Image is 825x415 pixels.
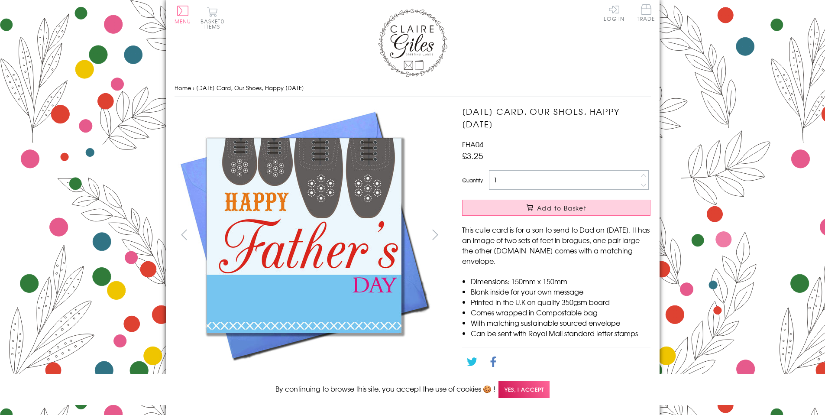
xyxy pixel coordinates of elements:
[425,225,445,244] button: next
[462,149,483,162] span: £3.25
[604,4,624,21] a: Log In
[471,297,650,307] li: Printed in the U.K on quality 350gsm board
[637,4,655,23] a: Trade
[196,84,304,92] span: [DATE] Card, Our Shoes, Happy [DATE]
[471,276,650,286] li: Dimensions: 150mm x 150mm
[193,84,194,92] span: ›
[471,328,650,338] li: Can be sent with Royal Mail standard letter stamps
[471,286,650,297] li: Blank inside for your own message
[175,17,191,25] span: Menu
[462,176,483,184] label: Quantity
[462,224,650,266] p: This cute card is for a son to send to Dad on [DATE]. It has an image of two sets of feet in brog...
[175,225,194,244] button: prev
[201,7,224,29] button: Basket0 items
[378,9,447,77] img: Claire Giles Greetings Cards
[471,307,650,318] li: Comes wrapped in Compostable bag
[637,4,655,21] span: Trade
[462,139,483,149] span: FHA04
[204,17,224,30] span: 0 items
[175,79,651,97] nav: breadcrumbs
[537,204,586,212] span: Add to Basket
[498,381,550,398] span: Yes, I accept
[175,105,434,365] img: Father's Day Card, Our Shoes, Happy Father's Day
[462,200,650,216] button: Add to Basket
[471,318,650,328] li: With matching sustainable sourced envelope
[175,6,191,24] button: Menu
[462,105,650,130] h1: [DATE] Card, Our Shoes, Happy [DATE]
[175,84,191,92] a: Home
